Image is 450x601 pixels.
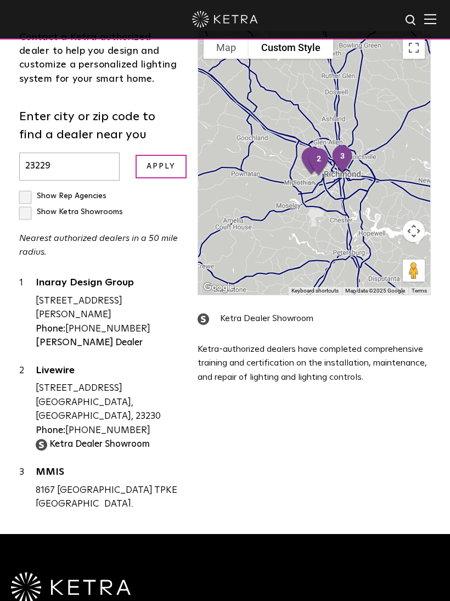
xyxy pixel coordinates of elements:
[36,467,181,481] a: MMIS
[19,364,36,452] div: 2
[345,288,405,294] span: Map data ©2025 Google
[19,465,36,553] div: 3
[198,313,209,325] img: showroom_icon.png
[412,288,427,294] a: Terms
[36,366,181,379] a: Livewire
[36,381,181,424] div: [STREET_ADDRESS] [GEOGRAPHIC_DATA], [GEOGRAPHIC_DATA], 23230
[36,424,181,438] div: [PHONE_NUMBER]
[36,324,65,334] strong: Phone:
[249,37,333,59] button: Custom Style
[19,276,36,350] div: 1
[19,108,181,144] label: Enter city or zip code to find a dealer near you
[201,280,237,295] a: Open this area in Google Maps (opens a new window)
[49,440,150,449] strong: Ketra Dealer Showroom
[201,280,237,295] img: Google
[303,143,335,182] div: 2
[204,37,249,59] button: Show street map
[327,141,358,179] div: 3
[36,294,181,322] div: [STREET_ADDRESS][PERSON_NAME]
[403,220,425,242] button: Map camera controls
[296,142,328,181] div: 1
[198,312,431,326] div: Ketra Dealer Showroom
[19,232,181,260] p: Nearest authorized dealers in a 50 mile radius.
[19,208,123,216] label: Show Ketra Showrooms
[36,426,65,435] strong: Phone:
[136,155,187,178] input: Apply
[192,11,258,27] img: ketra-logo-2019-white
[36,338,143,347] strong: [PERSON_NAME] Dealer
[291,287,339,295] button: Keyboard shortcuts
[19,153,120,181] input: Enter city or zip code
[36,322,181,336] div: [PHONE_NUMBER]
[36,484,181,526] div: 8167 [GEOGRAPHIC_DATA] TPKE [GEOGRAPHIC_DATA], [GEOGRAPHIC_DATA], 23111
[404,14,418,27] img: search icon
[198,342,431,385] p: Ketra-authorized dealers have completed comprehensive training and certification on the installat...
[403,260,425,282] button: Drag Pegman onto the map to open Street View
[36,278,181,291] a: Inaray Design Group
[19,31,181,86] div: Contact a Ketra authorized dealer to help you design and customize a personalized lighting system...
[424,14,436,24] img: Hamburger%20Nav.svg
[36,439,47,451] img: showroom_icon.png
[403,37,425,59] button: Toggle fullscreen view
[19,192,106,200] label: Show Rep Agencies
